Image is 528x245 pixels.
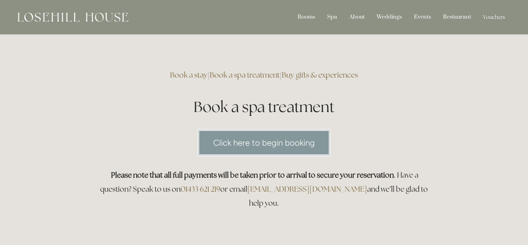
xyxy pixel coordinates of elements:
[170,70,208,80] a: Book a stay
[181,184,220,194] a: 01433 621 219
[344,11,370,24] div: About
[322,11,343,24] div: Spa
[197,129,331,156] a: Click here to begin booking
[371,11,407,24] div: Weddings
[96,168,432,210] h3: . Have a question? Speak to us on or email and we’ll be glad to help you.
[478,11,510,24] a: Vouchers
[18,13,128,22] img: Losehill House
[438,11,476,24] div: Restaurant
[96,97,432,117] h1: Book a spa treatment
[111,170,394,180] strong: Please note that all full payments will be taken prior to arrival to secure your reservation
[210,70,280,80] a: Book a spa treatment
[409,11,436,24] div: Events
[247,184,367,194] a: [EMAIL_ADDRESS][DOMAIN_NAME]
[96,68,432,82] h3: | |
[282,70,358,80] a: Buy gifts & experiences
[292,11,320,24] div: Rooms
